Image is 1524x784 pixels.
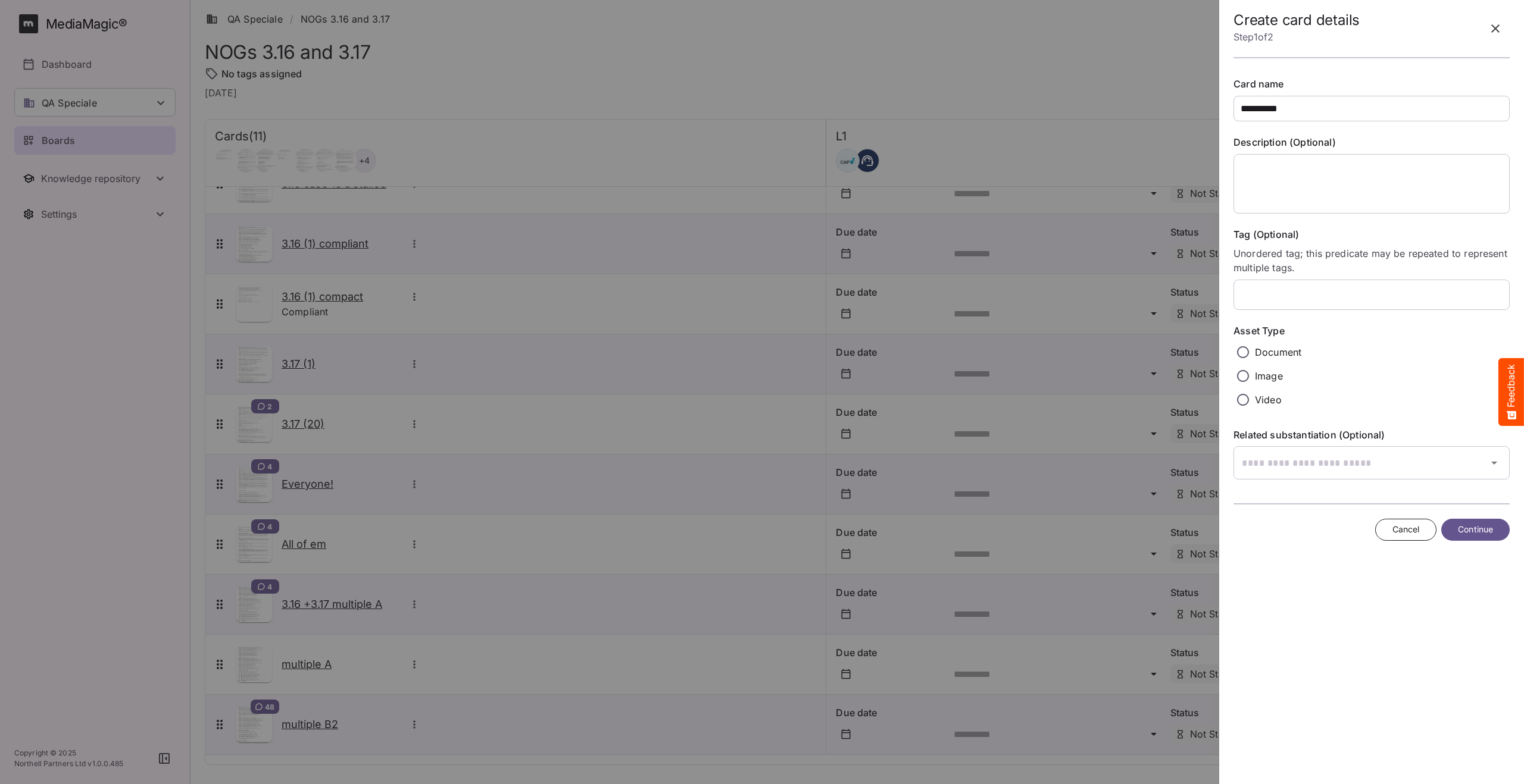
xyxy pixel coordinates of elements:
p: Video [1255,393,1282,407]
button: Feedback [1498,358,1524,426]
label: Description (Optional) [1233,136,1510,149]
label: Tag (Optional) [1233,228,1510,242]
button: Cancel [1375,519,1437,541]
h2: Create card details [1233,12,1360,29]
p: Image [1255,369,1283,383]
label: Asset Type [1233,324,1510,338]
span: Continue [1458,522,1493,537]
span: Cancel [1392,522,1420,537]
label: Related substantiation (Optional) [1233,428,1510,442]
tags: ​ [1233,280,1510,310]
p: Document [1255,345,1301,359]
p: Unordered tag; this predicate may be repeated to represent multiple tags. [1233,246,1510,275]
label: Card name [1233,77,1510,91]
button: Continue [1441,519,1510,541]
p: Step 1 of 2 [1233,29,1360,45]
